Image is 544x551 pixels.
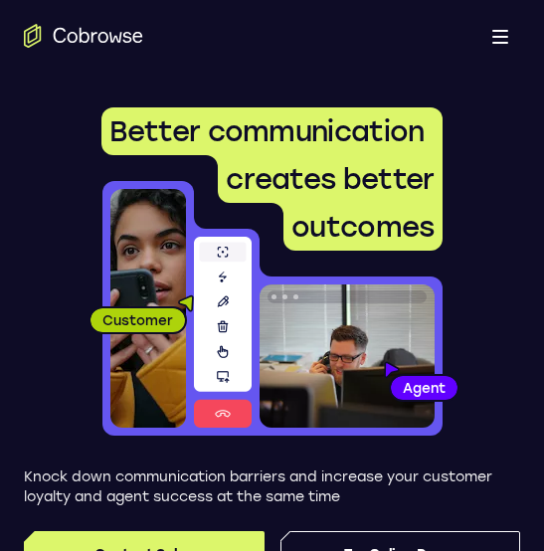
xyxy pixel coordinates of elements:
img: A customer support agent talking on the phone [260,284,435,428]
span: Better communication [109,114,424,148]
span: creates better [226,162,434,196]
img: A customer holding their phone [110,189,186,428]
a: Go to the home page [24,24,143,48]
img: A series of tools used in co-browsing sessions [194,237,252,428]
p: Knock down communication barriers and increase your customer loyalty and agent success at the sam... [24,467,520,507]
